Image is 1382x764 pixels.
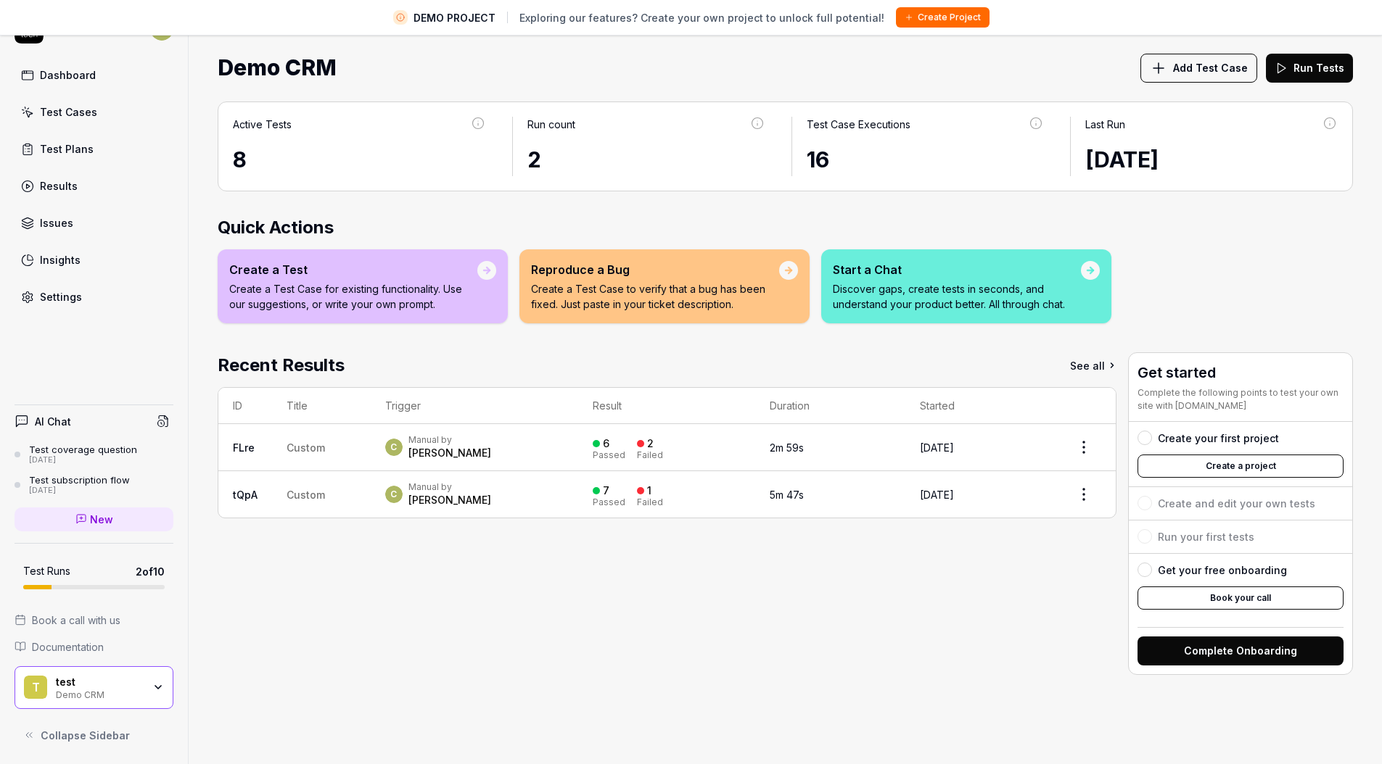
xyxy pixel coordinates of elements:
[647,437,654,450] div: 2
[218,388,272,424] th: ID
[896,7,990,28] button: Create Project
[15,61,173,89] a: Dashboard
[527,117,575,132] div: Run count
[15,721,173,750] button: Collapse Sidebar
[15,613,173,628] a: Book a call with us
[40,215,73,231] div: Issues
[408,481,491,493] div: Manual by
[770,489,804,501] time: 5m 47s
[32,613,120,628] span: Book a call with us
[905,388,1052,424] th: Started
[136,564,165,579] span: 2 of 10
[15,474,173,496] a: Test subscription flow[DATE]
[218,49,337,87] span: Demo CRM
[414,10,495,25] span: DEMO PROJECT
[287,489,325,501] span: Custom
[1085,146,1159,173] time: [DATE]
[233,441,255,454] a: FLre
[603,437,609,450] div: 6
[40,141,94,157] div: Test Plans
[15,172,173,200] a: Results
[15,209,173,237] a: Issues
[833,281,1081,312] p: Discover gaps, create tests in seconds, and understand your product better. All through chat.
[1158,562,1287,578] div: Get your free onboarding
[32,639,104,655] span: Documentation
[531,261,779,278] div: Reproduce a Bug
[229,261,477,278] div: Create a Test
[15,98,173,126] a: Test Cases
[1173,60,1248,75] span: Add Test Case
[578,388,755,424] th: Result
[15,444,173,465] a: Test coverage question[DATE]
[15,135,173,163] a: Test Plans
[15,246,173,274] a: Insights
[15,666,173,710] button: ttestDemo CRM
[1085,117,1125,132] div: Last Run
[218,215,1353,241] h2: Quick Actions
[385,486,403,503] span: C
[56,688,143,699] div: Demo CRM
[287,441,325,454] span: Custom
[40,289,82,304] div: Settings
[233,144,486,176] div: 8
[233,117,292,132] div: Active Tests
[272,388,371,424] th: Title
[218,352,345,378] h2: Recent Results
[770,441,804,454] time: 2m 59s
[40,178,78,194] div: Results
[24,676,47,699] span: t
[29,444,137,455] div: Test coverage question
[920,489,954,501] time: [DATE]
[56,676,143,689] div: test
[408,493,491,507] div: [PERSON_NAME]
[637,451,663,460] div: Failed
[15,639,173,655] a: Documentation
[90,512,113,527] span: New
[531,281,779,312] p: Create a Test Case to verify that a bug has been fixed. Just paste in your ticket description.
[833,261,1081,278] div: Start a Chat
[40,104,97,120] div: Test Cases
[23,565,70,578] h5: Test Runs
[593,498,625,507] div: Passed
[1070,352,1116,378] a: See all
[647,484,651,497] div: 1
[40,252,81,267] div: Insights
[29,486,130,496] div: [DATE]
[233,489,258,501] a: tQpA
[15,283,173,311] a: Settings
[1140,54,1257,83] button: Add Test Case
[1138,454,1344,478] button: Create a project
[371,388,578,424] th: Trigger
[593,451,625,460] div: Passed
[29,474,130,486] div: Test subscription flow
[1138,386,1344,412] div: Complete the following points to test your own site with [DOMAIN_NAME]
[35,414,71,429] h4: AI Chat
[637,498,663,507] div: Failed
[29,455,137,465] div: [DATE]
[41,728,130,743] span: Collapse Sidebar
[229,281,477,312] p: Create a Test Case for existing functionality. Use our suggestions, or write your own prompt.
[1158,431,1279,446] div: Create your first project
[1138,636,1344,665] button: Complete Onboarding
[385,439,403,456] span: C
[408,434,491,446] div: Manual by
[1138,362,1344,383] h3: Get started
[40,67,96,83] div: Dashboard
[807,117,910,132] div: Test Case Executions
[519,10,884,25] span: Exploring our features? Create your own project to unlock full potential!
[755,388,906,424] th: Duration
[1266,54,1353,83] button: Run Tests
[15,507,173,531] a: New
[920,441,954,454] time: [DATE]
[1138,586,1344,610] button: Book your call
[807,144,1045,176] div: 16
[408,446,491,460] div: [PERSON_NAME]
[603,484,609,497] div: 7
[527,144,765,176] div: 2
